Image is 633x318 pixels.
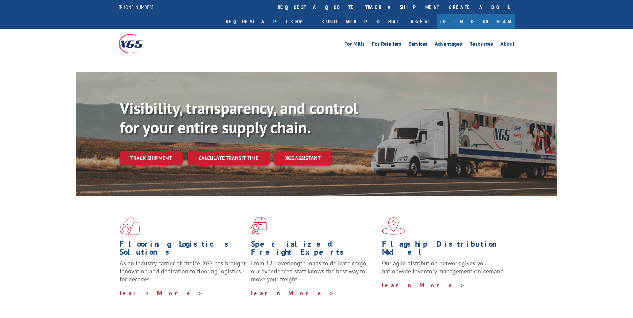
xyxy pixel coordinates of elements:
a: Advantages [435,41,462,49]
a: Request a pickup [221,14,317,29]
a: Join Our Team [437,14,515,29]
h1: Flooring Logistics Solutions [120,240,246,259]
span: As an industry carrier of choice, XGS has brought innovation and dedication to flooring logistics... [120,259,246,283]
a: [PHONE_NUMBER] [119,4,153,10]
a: Agent [404,14,437,29]
a: Calculate transit time [188,151,269,165]
h1: Flagship Distribution Model [382,240,508,259]
p: From 123 overlength loads to delicate cargo, our experienced staff knows the best way to move you... [251,259,377,289]
a: Services [409,41,427,49]
a: Learn More > [251,289,334,297]
h1: Specialized Freight Experts [251,240,377,259]
a: For Mills [344,41,365,49]
img: xgs-icon-total-supply-chain-intelligence-red [120,217,140,235]
a: Learn More > [382,281,465,289]
a: Resources [469,41,493,49]
a: About [500,41,515,49]
a: Track shipment [120,151,183,165]
b: Visibility, transparency, and control for your entire supply chain. [120,98,358,138]
a: XGS ASSISTANT [274,151,331,165]
a: Learn More > [120,289,203,297]
span: Our agile distribution network gives you nationwide inventory management on demand. [382,259,505,275]
img: xgs-icon-focused-on-flooring-red [251,217,267,235]
a: Customer Portal [317,14,404,29]
img: xgs-icon-flagship-distribution-model-red [382,217,405,235]
a: For Retailers [372,41,401,49]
